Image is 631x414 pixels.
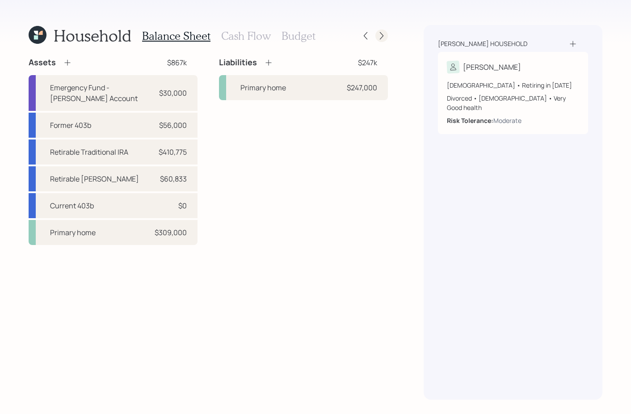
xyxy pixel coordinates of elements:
[50,173,139,184] div: Retirable [PERSON_NAME]
[54,26,131,45] h1: Household
[438,39,527,48] div: [PERSON_NAME] household
[50,82,153,104] div: Emergency Fund - [PERSON_NAME] Account
[50,200,94,211] div: Current 403b
[221,30,271,42] h3: Cash Flow
[219,58,257,68] h4: Liabilities
[29,58,56,68] h4: Assets
[282,30,315,42] h3: Budget
[447,93,579,112] div: Divorced • [DEMOGRAPHIC_DATA] • Very Good health
[167,57,187,68] div: $867k
[50,147,128,157] div: Retirable Traditional IRA
[142,30,210,42] h3: Balance Sheet
[347,82,377,93] div: $247,000
[159,147,187,157] div: $410,775
[447,80,579,90] div: [DEMOGRAPHIC_DATA] • Retiring in [DATE]
[358,57,377,68] div: $247k
[50,227,96,238] div: Primary home
[447,116,493,125] b: Risk Tolerance:
[240,82,286,93] div: Primary home
[155,227,187,238] div: $309,000
[178,200,187,211] div: $0
[493,116,522,125] div: Moderate
[160,173,187,184] div: $60,833
[463,62,521,72] div: [PERSON_NAME]
[159,88,187,98] div: $30,000
[159,120,187,131] div: $56,000
[50,120,91,131] div: Former 403b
